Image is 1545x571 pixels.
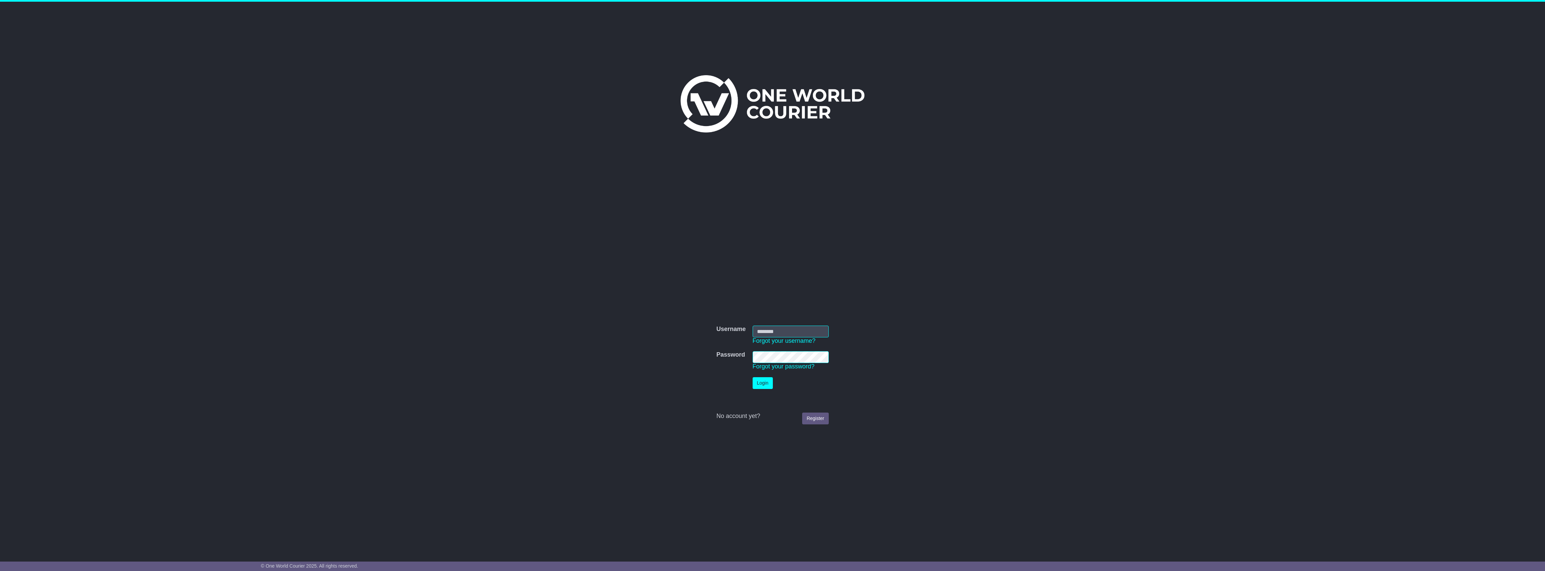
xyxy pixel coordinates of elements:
button: Login [753,377,773,389]
label: Username [716,326,746,333]
span: © One World Courier 2025. All rights reserved. [261,563,358,569]
a: Forgot your password? [753,363,815,370]
a: Forgot your username? [753,337,816,344]
img: One World [681,75,864,132]
a: Register [802,413,828,424]
label: Password [716,351,745,359]
div: No account yet? [716,413,828,420]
